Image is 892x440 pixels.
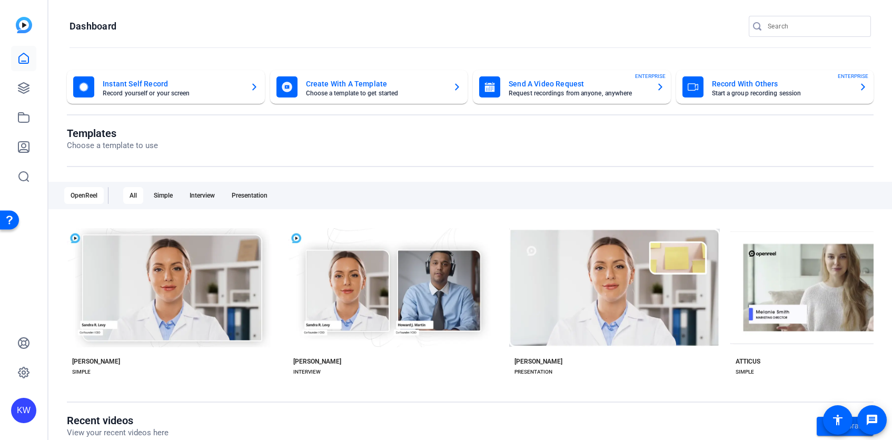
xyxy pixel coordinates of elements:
div: Presentation [225,187,274,204]
button: Instant Self RecordRecord yourself or your screen [67,70,265,104]
mat-card-title: Record With Others [712,77,851,90]
div: All [123,187,143,204]
mat-card-subtitle: Choose a template to get started [306,90,445,96]
span: ENTERPRISE [635,72,666,80]
img: blue-gradient.svg [16,17,32,33]
div: KW [11,398,36,423]
div: INTERVIEW [293,368,321,376]
div: SIMPLE [736,368,754,376]
div: [PERSON_NAME] [72,357,120,366]
div: ATTICUS [736,357,760,366]
div: Simple [147,187,179,204]
button: Send A Video RequestRequest recordings from anyone, anywhereENTERPRISE [473,70,671,104]
mat-card-title: Instant Self Record [103,77,242,90]
span: ENTERPRISE [838,72,868,80]
div: Interview [183,187,221,204]
mat-card-subtitle: Record yourself or your screen [103,90,242,96]
button: Record With OthersStart a group recording sessionENTERPRISE [676,70,874,104]
input: Search [768,20,863,33]
mat-card-title: Send A Video Request [509,77,648,90]
div: OpenReel [64,187,104,204]
h1: Templates [67,127,158,140]
div: PRESENTATION [514,368,552,376]
mat-card-subtitle: Start a group recording session [712,90,851,96]
div: [PERSON_NAME] [293,357,341,366]
div: SIMPLE [72,368,91,376]
a: Go to library [817,417,874,436]
mat-icon: accessibility [831,414,844,426]
h1: Recent videos [67,414,169,427]
p: View your recent videos here [67,427,169,439]
h1: Dashboard [70,20,116,33]
mat-icon: message [866,414,878,426]
p: Choose a template to use [67,140,158,152]
mat-card-title: Create With A Template [306,77,445,90]
button: Create With A TemplateChoose a template to get started [270,70,468,104]
div: [PERSON_NAME] [514,357,562,366]
mat-card-subtitle: Request recordings from anyone, anywhere [509,90,648,96]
